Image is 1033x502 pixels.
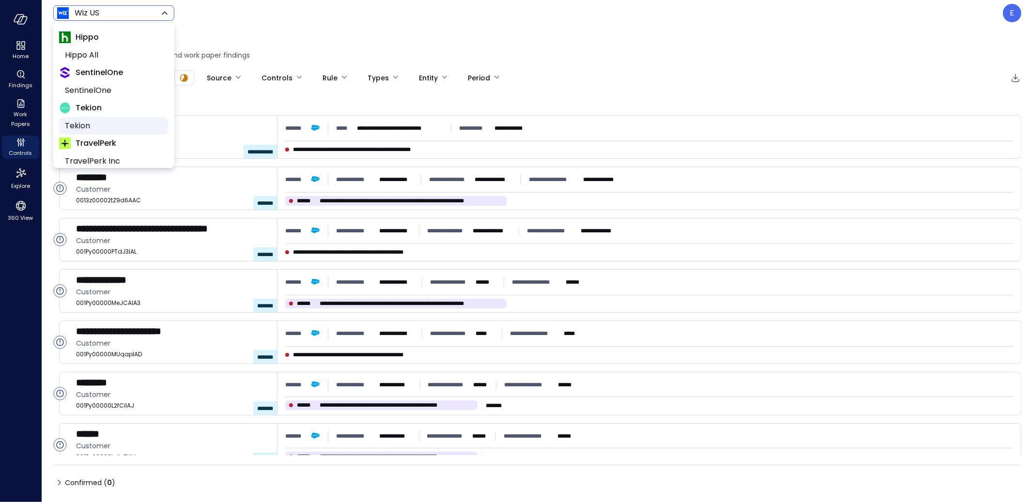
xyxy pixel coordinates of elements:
img: TravelPerk [59,137,71,149]
span: Tekion [65,120,161,132]
span: Hippo [76,31,99,43]
li: TravelPerk Inc [59,152,169,170]
span: SentinelOne [65,85,161,96]
li: Hippo All [59,46,169,64]
span: Tekion [76,102,102,114]
img: Hippo [59,31,71,43]
li: SentinelOne [59,82,169,99]
span: TravelPerk [76,137,116,149]
span: SentinelOne [76,67,123,78]
span: TravelPerk Inc [65,155,161,167]
span: Hippo All [65,49,161,61]
li: Tekion [59,117,169,135]
img: SentinelOne [59,67,71,78]
img: Tekion [59,102,71,114]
